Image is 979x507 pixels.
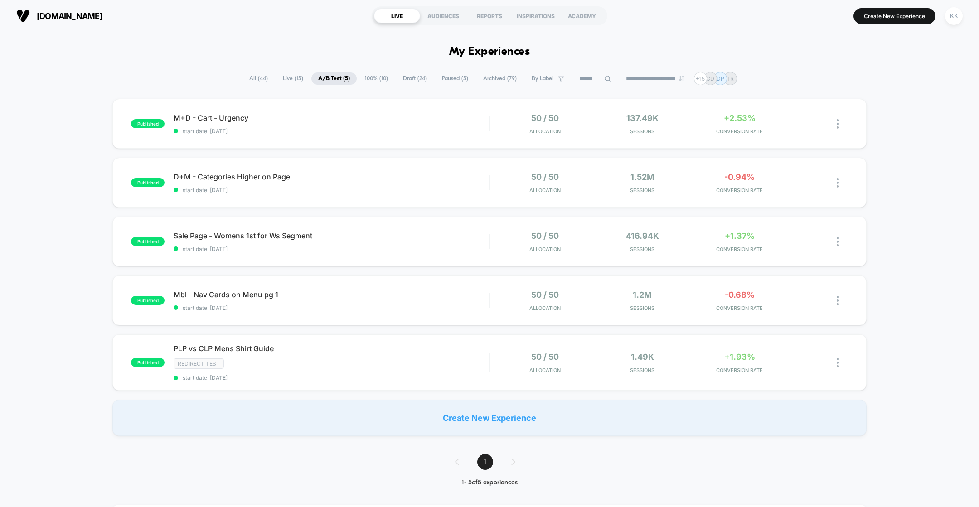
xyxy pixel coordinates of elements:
[706,75,714,82] p: CD
[693,128,786,135] span: CONVERSION RATE
[529,128,561,135] span: Allocation
[476,72,523,85] span: Archived ( 79 )
[531,290,559,299] span: 50 / 50
[529,187,561,193] span: Allocation
[837,358,839,367] img: close
[174,113,489,122] span: M+D - Cart - Urgency
[559,9,605,23] div: ACADEMY
[131,119,165,128] span: published
[596,305,688,311] span: Sessions
[131,237,165,246] span: published
[374,9,420,23] div: LIVE
[531,172,559,182] span: 50 / 50
[725,290,755,299] span: -0.68%
[596,367,688,373] span: Sessions
[596,246,688,252] span: Sessions
[435,72,475,85] span: Paused ( 5 )
[596,187,688,193] span: Sessions
[174,231,489,240] span: Sale Page - Womens 1st for Ws Segment
[14,9,105,23] button: [DOMAIN_NAME]
[693,187,786,193] span: CONVERSION RATE
[112,400,866,436] div: Create New Experience
[717,75,724,82] p: DP
[513,9,559,23] div: INSPIRATIONS
[131,358,165,367] span: published
[174,344,489,353] span: PLP vs CLP Mens Shirt Guide
[529,246,561,252] span: Allocation
[724,352,755,362] span: +1.93%
[630,172,654,182] span: 1.52M
[420,9,466,23] div: AUDIENCES
[724,172,755,182] span: -0.94%
[945,7,963,25] div: KK
[693,305,786,311] span: CONVERSION RATE
[529,367,561,373] span: Allocation
[626,113,659,123] span: 137.49k
[131,296,165,305] span: published
[37,11,102,21] span: [DOMAIN_NAME]
[276,72,310,85] span: Live ( 15 )
[531,231,559,241] span: 50 / 50
[449,45,530,58] h1: My Experiences
[679,76,684,81] img: end
[358,72,395,85] span: 100% ( 10 )
[633,290,652,299] span: 1.2M
[942,7,965,25] button: KK
[693,246,786,252] span: CONVERSION RATE
[626,231,659,241] span: 416.94k
[837,178,839,188] img: close
[174,304,489,311] span: start date: [DATE]
[311,72,357,85] span: A/B Test ( 5 )
[631,352,654,362] span: 1.49k
[174,290,489,299] span: Mbl - Nav Cards on Menu pg 1
[727,75,734,82] p: TR
[725,231,755,241] span: +1.37%
[477,454,493,470] span: 1
[837,296,839,305] img: close
[174,374,489,381] span: start date: [DATE]
[693,367,786,373] span: CONVERSION RATE
[174,246,489,252] span: start date: [DATE]
[837,237,839,246] img: close
[532,75,553,82] span: By Label
[131,178,165,187] span: published
[174,358,224,369] span: Redirect Test
[396,72,434,85] span: Draft ( 24 )
[853,8,935,24] button: Create New Experience
[531,352,559,362] span: 50 / 50
[596,128,688,135] span: Sessions
[446,479,533,487] div: 1 - 5 of 5 experiences
[529,305,561,311] span: Allocation
[174,187,489,193] span: start date: [DATE]
[531,113,559,123] span: 50 / 50
[724,113,756,123] span: +2.53%
[174,172,489,181] span: D+M - Categories Higher on Page
[466,9,513,23] div: REPORTS
[242,72,275,85] span: All ( 44 )
[16,9,30,23] img: Visually logo
[174,128,489,135] span: start date: [DATE]
[837,119,839,129] img: close
[694,72,707,85] div: + 15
